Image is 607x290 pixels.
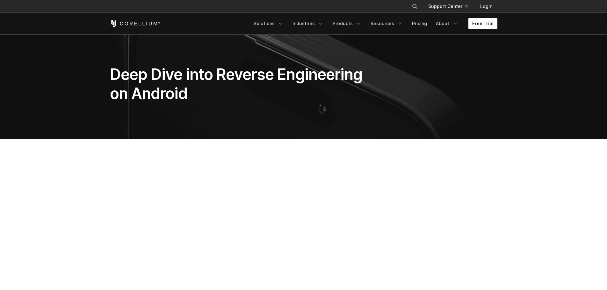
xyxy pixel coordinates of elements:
h1: Deep Dive into Reverse Engineering on Android [110,65,364,103]
a: Pricing [408,18,431,29]
button: Search [409,1,421,12]
a: Resources [367,18,407,29]
a: Industries [289,18,328,29]
a: Corellium Home [110,20,161,27]
a: About [432,18,462,29]
div: Navigation Menu [250,18,497,29]
a: Free Trial [468,18,497,29]
div: Navigation Menu [404,1,497,12]
a: Products [329,18,365,29]
a: Login [475,1,497,12]
a: Support Center [423,1,473,12]
a: Solutions [250,18,287,29]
